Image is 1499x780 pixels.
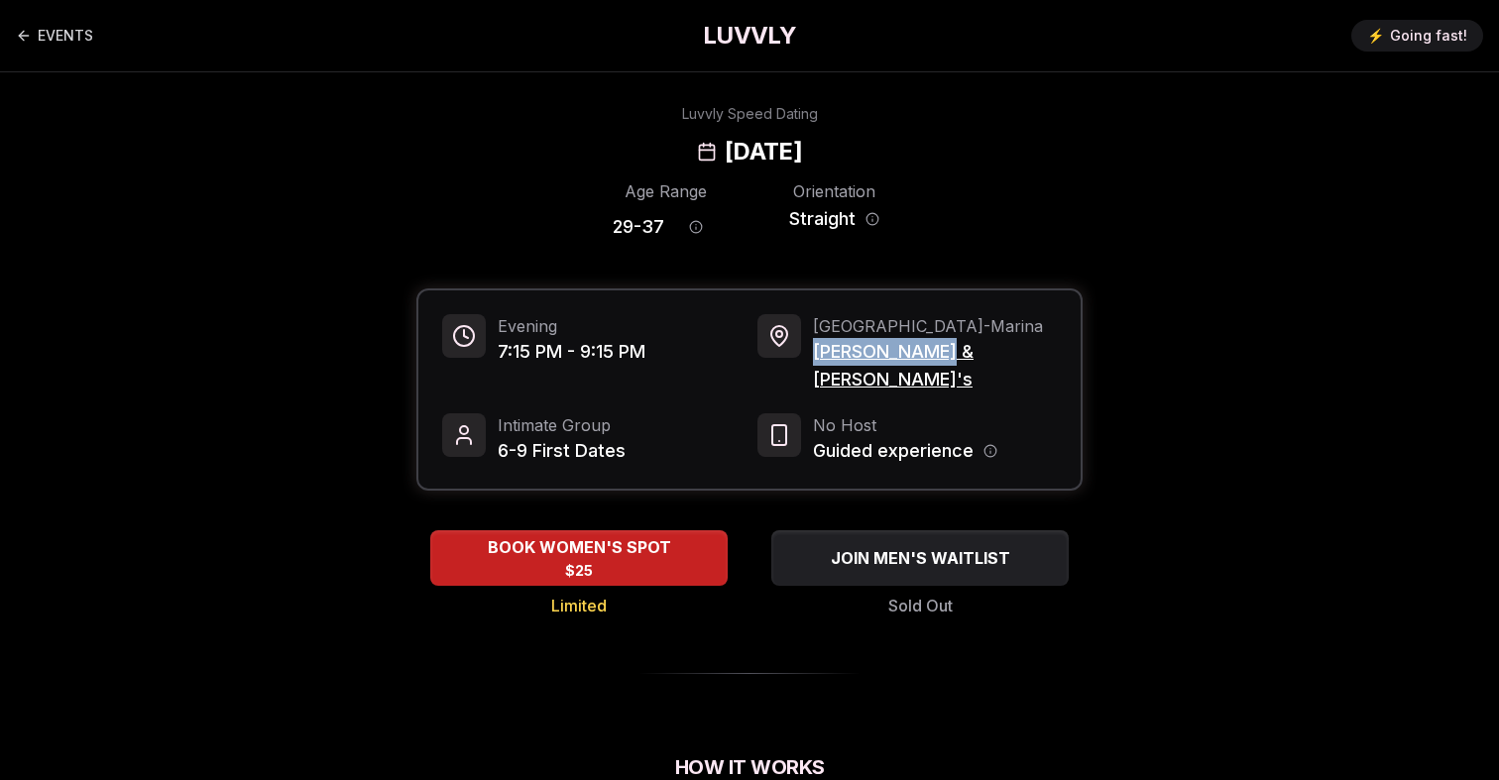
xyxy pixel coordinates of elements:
[983,444,997,458] button: Host information
[16,16,93,56] a: Back to events
[565,561,593,581] span: $25
[682,104,818,124] div: Luvvly Speed Dating
[725,136,802,167] h2: [DATE]
[1367,26,1384,46] span: ⚡️
[551,594,607,617] span: Limited
[1390,26,1467,46] span: Going fast!
[484,535,675,559] span: BOOK WOMEN'S SPOT
[498,413,626,437] span: Intimate Group
[789,205,856,233] span: Straight
[865,212,879,226] button: Orientation information
[813,413,997,437] span: No Host
[813,437,974,465] span: Guided experience
[498,338,645,366] span: 7:15 PM - 9:15 PM
[498,314,645,338] span: Evening
[888,594,953,617] span: Sold Out
[613,179,718,203] div: Age Range
[813,338,1057,393] span: [PERSON_NAME] & [PERSON_NAME]'s
[703,20,796,52] a: LUVVLY
[430,530,728,586] button: BOOK WOMEN'S SPOT - Limited
[613,213,664,241] span: 29 - 37
[771,530,1069,586] button: JOIN MEN'S WAITLIST - Sold Out
[781,179,886,203] div: Orientation
[498,437,626,465] span: 6-9 First Dates
[674,205,718,249] button: Age range information
[813,314,1057,338] span: [GEOGRAPHIC_DATA] - Marina
[827,546,1014,570] span: JOIN MEN'S WAITLIST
